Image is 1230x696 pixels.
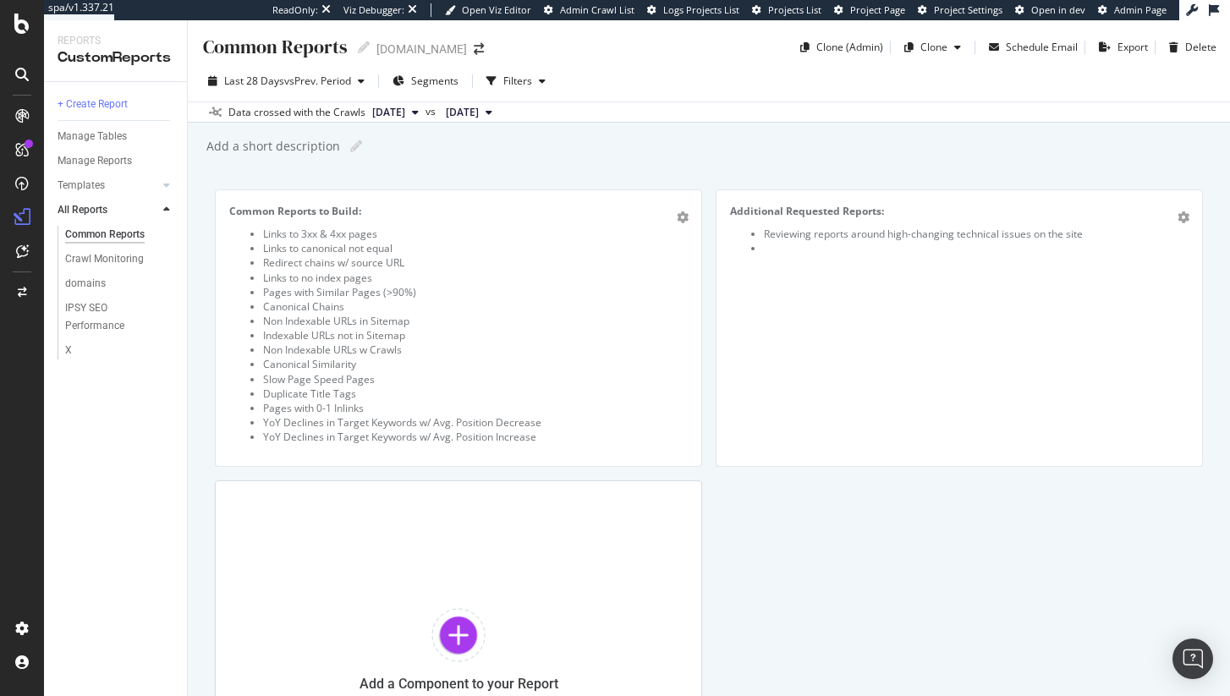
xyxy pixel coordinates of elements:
[1031,3,1085,16] span: Open in dev
[677,211,689,223] div: gear
[263,241,688,255] li: Links to canonical not equal
[1117,40,1148,54] div: Export
[462,3,531,16] span: Open Viz Editor
[224,74,284,88] span: Last 28 Days
[730,204,884,218] strong: Additional Requested Reports:
[647,3,739,17] a: Logs Projects List
[65,250,144,268] div: Crawl Monitoring
[1172,638,1213,679] div: Open Intercom Messenger
[386,68,465,95] button: Segments
[263,314,688,328] li: Non Indexable URLs in Sitemap
[1098,3,1167,17] a: Admin Page
[768,3,821,16] span: Projects List
[58,96,128,113] div: + Create Report
[65,275,106,293] div: domains
[65,250,175,268] a: Crawl Monitoring
[65,226,145,244] div: Common Reports
[411,74,459,88] span: Segments
[1015,3,1085,17] a: Open in dev
[663,3,739,16] span: Logs Projects List
[376,41,467,58] div: [DOMAIN_NAME]
[360,676,558,692] div: Add a Component to your Report
[365,102,426,123] button: [DATE]
[229,204,361,218] strong: Common Reports to Build:
[263,227,688,241] li: Links to 3xx & 4xx pages
[263,271,688,285] li: Links to no index pages
[1006,40,1078,54] div: Schedule Email
[263,357,688,371] li: Canonical Similarity
[764,227,1189,241] li: Reviewing reports around high-changing technical issues on the site
[343,3,404,17] div: Viz Debugger:
[215,189,702,467] div: Common Reports to Build: Links to 3xx & 4xx pages Links to canonical not equal Redirect chains w/...
[58,201,158,219] a: All Reports
[58,201,107,219] div: All Reports
[272,3,318,17] div: ReadOnly:
[263,285,688,299] li: Pages with Similar Pages (>90%)
[934,3,1002,16] span: Project Settings
[65,299,160,335] div: IPSY SEO Performance
[58,177,158,195] a: Templates
[65,275,175,293] a: domains
[544,3,634,17] a: Admin Crawl List
[716,189,1203,467] div: Additional Requested Reports: Reviewing reports around high-changing technical issues on the site
[1114,3,1167,16] span: Admin Page
[65,299,175,335] a: IPSY SEO Performance
[58,152,132,170] div: Manage Reports
[474,43,484,55] div: arrow-right-arrow-left
[263,386,688,401] li: Duplicate Title Tags
[58,152,175,170] a: Manage Reports
[480,68,552,95] button: Filters
[752,3,821,17] a: Projects List
[898,34,968,61] button: Clone
[65,226,175,244] a: Common Reports
[358,41,370,53] i: Edit report name
[982,34,1078,61] button: Schedule Email
[816,40,883,54] div: Clone (Admin)
[850,3,905,16] span: Project Page
[1178,211,1189,223] div: gear
[58,128,175,145] a: Manage Tables
[446,105,479,120] span: 2025 Aug. 10th
[65,342,72,359] div: X
[439,102,499,123] button: [DATE]
[58,96,175,113] a: + Create Report
[503,74,532,88] div: Filters
[793,34,883,61] button: Clone (Admin)
[263,255,688,270] li: Redirect chains w/ source URL
[263,343,688,357] li: Non Indexable URLs w Crawls
[263,372,688,386] li: Slow Page Speed Pages
[920,40,947,54] div: Clone
[201,34,348,60] div: Common Reports
[1092,34,1148,61] button: Export
[284,74,351,88] span: vs Prev. Period
[1162,34,1216,61] button: Delete
[58,34,173,48] div: Reports
[201,68,371,95] button: Last 28 DaysvsPrev. Period
[58,177,105,195] div: Templates
[350,140,362,152] i: Edit report name
[58,128,127,145] div: Manage Tables
[205,138,340,155] div: Add a short description
[426,104,439,119] span: vs
[834,3,905,17] a: Project Page
[58,48,173,68] div: CustomReports
[65,342,175,359] a: X
[263,430,688,444] li: YoY Declines in Target Keywords w/ Avg. Position Increase
[372,105,405,120] span: 2025 Sep. 7th
[263,401,688,415] li: Pages with 0-1 Inlinks
[1185,40,1216,54] div: Delete
[263,415,688,430] li: YoY Declines in Target Keywords w/ Avg. Position Decrease
[918,3,1002,17] a: Project Settings
[560,3,634,16] span: Admin Crawl List
[263,299,688,314] li: Canonical Chains
[445,3,531,17] a: Open Viz Editor
[228,105,365,120] div: Data crossed with the Crawls
[263,328,688,343] li: Indexable URLs not in Sitemap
